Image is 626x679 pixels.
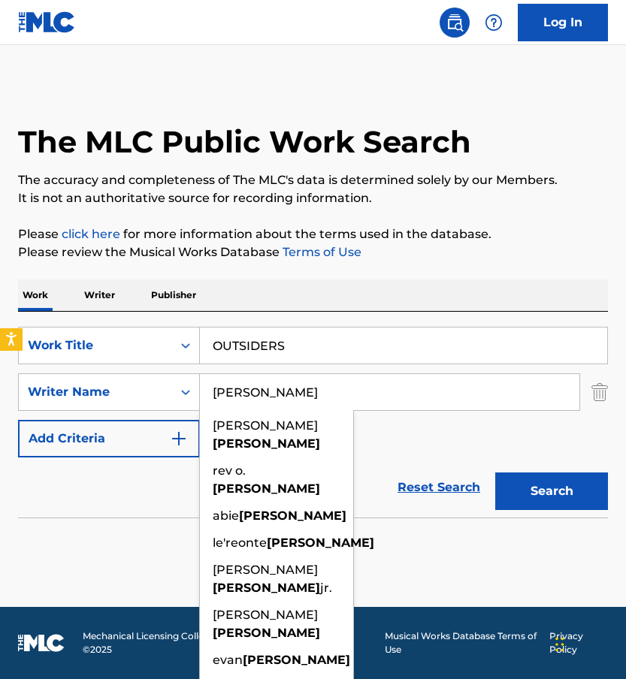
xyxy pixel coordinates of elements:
[591,373,608,411] img: Delete Criterion
[18,189,608,207] p: It is not an authoritative source for recording information.
[280,245,361,259] a: Terms of Use
[62,227,120,241] a: click here
[18,279,53,311] p: Work
[18,11,76,33] img: MLC Logo
[213,418,318,433] span: [PERSON_NAME]
[518,4,608,41] a: Log In
[213,581,320,595] strong: [PERSON_NAME]
[18,634,65,652] img: logo
[267,536,374,550] strong: [PERSON_NAME]
[213,563,318,577] span: [PERSON_NAME]
[18,123,471,161] h1: The MLC Public Work Search
[385,629,540,656] a: Musical Works Database Terms of Use
[440,8,470,38] a: Public Search
[555,622,564,667] div: Drag
[390,471,488,504] a: Reset Search
[83,629,238,656] span: Mechanical Licensing Collective © 2025
[28,336,163,355] div: Work Title
[213,508,239,523] span: abie
[18,420,200,457] button: Add Criteria
[213,536,267,550] span: le'reonte
[479,8,509,38] div: Help
[18,225,608,243] p: Please for more information about the terms used in the database.
[170,430,188,448] img: 9d2ae6d4665cec9f34b9.svg
[213,436,320,451] strong: [PERSON_NAME]
[485,14,503,32] img: help
[28,383,163,401] div: Writer Name
[320,581,332,595] span: jr.
[18,243,608,261] p: Please review the Musical Works Database
[239,508,346,523] strong: [PERSON_NAME]
[18,171,608,189] p: The accuracy and completeness of The MLC's data is determined solely by our Members.
[147,279,201,311] p: Publisher
[551,607,626,679] iframe: Chat Widget
[213,626,320,640] strong: [PERSON_NAME]
[446,14,464,32] img: search
[549,629,608,656] a: Privacy Policy
[213,463,246,478] span: rev o.
[243,653,350,667] strong: [PERSON_NAME]
[213,653,243,667] span: evan
[80,279,119,311] p: Writer
[18,327,608,518] form: Search Form
[213,608,318,622] span: [PERSON_NAME]
[495,472,608,510] button: Search
[213,481,320,496] strong: [PERSON_NAME]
